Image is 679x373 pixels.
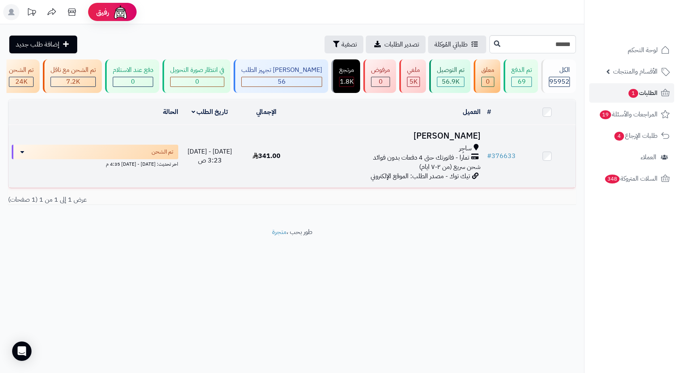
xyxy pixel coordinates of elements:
a: معلق 0 [472,59,502,93]
span: الأقسام والمنتجات [613,66,658,77]
a: لوحة التحكم [589,40,674,60]
div: تم الدفع [511,65,532,75]
span: 341.00 [253,151,280,161]
div: مرفوض [371,65,390,75]
div: 1829 [339,77,354,86]
div: 4992 [407,77,420,86]
span: [DATE] - [DATE] 3:23 ص [188,147,232,166]
span: تصفية [342,40,357,49]
span: السلات المتروكة [604,173,658,184]
span: 56.9K [442,77,460,86]
a: مرفوض 0 [362,59,398,93]
span: 7.2K [66,77,80,86]
a: تم الدفع 69 [502,59,540,93]
a: # [487,107,491,117]
span: المراجعات والأسئلة [599,109,658,120]
div: الكل [549,65,570,75]
a: الحالة [163,107,178,117]
span: شحن سريع (من ٢-٧ ايام) [419,162,481,172]
a: دفع عند الاستلام 0 [103,59,161,93]
span: 4 [614,131,624,141]
div: في انتظار صورة التحويل [170,65,224,75]
a: الكل95952 [540,59,578,93]
span: العملاء [641,152,656,163]
div: 7222 [51,77,95,86]
a: #376633 [487,151,516,161]
div: تم الشحن مع ناقل [51,65,96,75]
span: طلبات الإرجاع [614,130,658,141]
button: تصفية [325,36,363,53]
span: ساجِر [459,144,472,153]
span: 95952 [549,77,569,86]
div: اخر تحديث: [DATE] - [DATE] 4:35 م [12,159,178,168]
img: logo-2.png [624,9,671,26]
div: ملغي [407,65,420,75]
a: تاريخ الطلب [192,107,228,117]
span: 24K [15,77,27,86]
a: تحديثات المنصة [21,4,42,22]
span: 0 [379,77,383,86]
a: تم الشحن مع ناقل 7.2K [41,59,103,93]
span: 1.8K [340,77,354,86]
div: Open Intercom Messenger [12,341,32,361]
span: 0 [486,77,490,86]
div: تم التوصيل [437,65,464,75]
div: 69 [512,77,531,86]
span: # [487,151,491,161]
span: 0 [131,77,135,86]
span: تم الشحن [152,148,173,156]
span: الطلبات [628,87,658,99]
div: 0 [113,77,153,86]
span: 56 [278,77,286,86]
h3: [PERSON_NAME] [298,131,481,141]
span: 5K [409,77,418,86]
a: تم التوصيل 56.9K [428,59,472,93]
span: 69 [518,77,526,86]
div: 24036 [9,77,33,86]
a: مرتجع 1.8K [330,59,362,93]
span: تصدير الطلبات [384,40,419,49]
a: الطلبات1 [589,83,674,103]
a: العميل [463,107,481,117]
div: معلق [481,65,494,75]
div: 0 [371,77,390,86]
div: 0 [482,77,494,86]
div: عرض 1 إلى 1 من 1 (1 صفحات) [2,195,292,204]
span: تيك توك - مصدر الطلب: الموقع الإلكتروني [371,171,470,181]
a: الإجمالي [256,107,276,117]
a: طلبات الإرجاع4 [589,126,674,145]
span: طلباتي المُوكلة [434,40,468,49]
a: السلات المتروكة348 [589,169,674,188]
span: 0 [195,77,199,86]
a: ملغي 5K [398,59,428,93]
div: 0 [171,77,224,86]
div: 56891 [437,77,464,86]
span: 1 [628,89,639,98]
div: [PERSON_NAME] تجهيز الطلب [241,65,322,75]
span: تمارا - فاتورتك حتى 4 دفعات بدون فوائد [373,153,469,162]
div: دفع عند الاستلام [113,65,153,75]
span: رفيق [96,7,109,17]
div: 56 [242,77,322,86]
a: في انتظار صورة التحويل 0 [161,59,232,93]
a: تصدير الطلبات [366,36,426,53]
div: تم الشحن [9,65,34,75]
span: إضافة طلب جديد [16,40,59,49]
a: طلباتي المُوكلة [428,36,486,53]
a: إضافة طلب جديد [9,36,77,53]
a: العملاء [589,148,674,167]
span: 19 [599,110,612,120]
a: المراجعات والأسئلة19 [589,105,674,124]
a: متجرة [272,227,287,237]
span: 348 [604,174,620,184]
div: مرتجع [339,65,354,75]
img: ai-face.png [112,4,129,20]
a: [PERSON_NAME] تجهيز الطلب 56 [232,59,330,93]
span: لوحة التحكم [628,44,658,56]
